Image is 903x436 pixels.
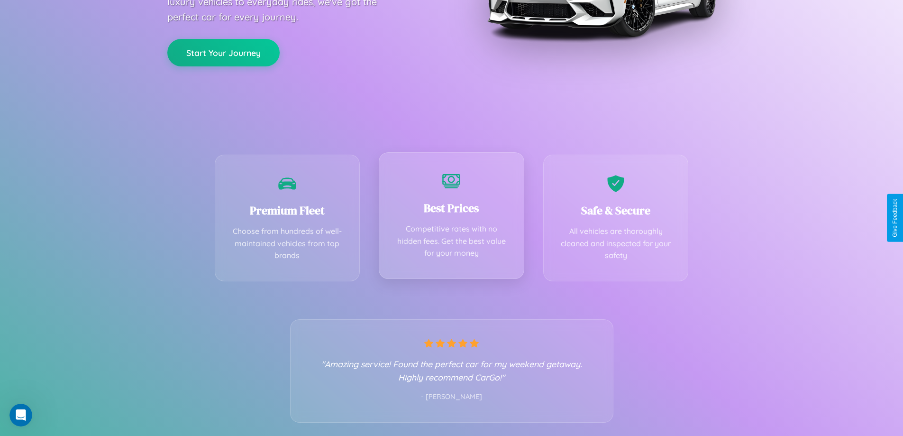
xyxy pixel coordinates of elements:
p: All vehicles are thoroughly cleaned and inspected for your safety [558,225,674,262]
h3: Safe & Secure [558,203,674,218]
div: Give Feedback [892,199,898,237]
p: Choose from hundreds of well-maintained vehicles from top brands [229,225,346,262]
h3: Premium Fleet [229,203,346,218]
iframe: Intercom live chat [9,404,32,427]
button: Start Your Journey [167,39,280,66]
p: - [PERSON_NAME] [310,391,594,403]
h3: Best Prices [393,200,510,216]
p: "Amazing service! Found the perfect car for my weekend getaway. Highly recommend CarGo!" [310,357,594,384]
p: Competitive rates with no hidden fees. Get the best value for your money [393,223,510,260]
